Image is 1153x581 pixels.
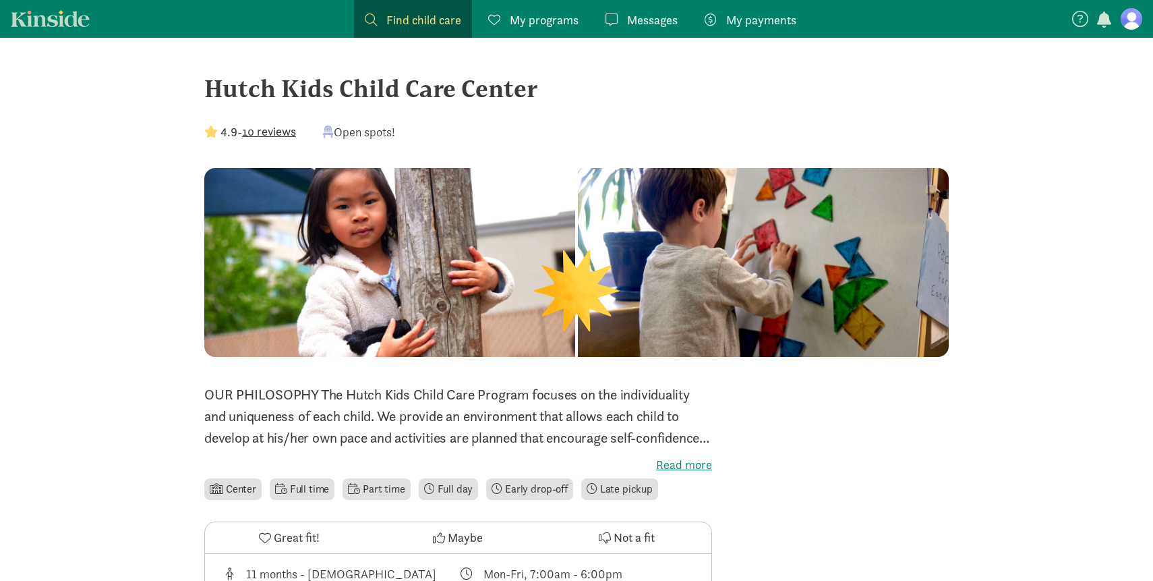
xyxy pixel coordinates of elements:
span: My programs [510,11,579,29]
span: Find child care [386,11,461,29]
span: Maybe [448,528,483,547]
li: Late pickup [581,478,658,500]
a: Kinside [11,10,90,27]
span: Not a fit [614,528,655,547]
button: Not a fit [543,522,711,553]
div: - [204,123,296,141]
li: Center [204,478,262,500]
p: OUR PHILOSOPHY The Hutch Kids Child Care Program focuses on the individuality and uniqueness of e... [204,384,712,449]
li: Full day [419,478,479,500]
li: Full time [270,478,334,500]
li: Part time [343,478,410,500]
button: Maybe [374,522,542,553]
label: Read more [204,457,712,473]
li: Early drop-off [486,478,573,500]
strong: 4.9 [220,124,237,140]
span: Messages [627,11,678,29]
button: Great fit! [205,522,374,553]
span: Great fit! [274,528,320,547]
button: 10 reviews [242,122,296,140]
span: My payments [726,11,796,29]
div: Hutch Kids Child Care Center [204,70,949,107]
div: Open spots! [323,123,395,141]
